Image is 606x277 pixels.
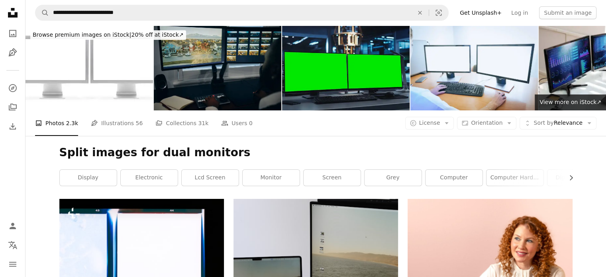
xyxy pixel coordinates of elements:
[520,117,596,130] button: Sort byRelevance
[5,45,21,61] a: Illustrations
[35,5,49,20] button: Search Unsplash
[155,110,208,136] a: Collections 31k
[539,6,596,19] button: Submit an image
[59,250,224,257] a: Blank film strip with blue and white elements
[136,119,143,128] span: 56
[405,117,454,130] button: License
[539,99,601,105] span: View more on iStock ↗
[59,145,573,160] h1: Split images for dual monitors
[5,237,21,253] button: Language
[198,119,208,128] span: 31k
[5,5,21,22] a: Home — Unsplash
[5,99,21,115] a: Collections
[535,94,606,110] a: View more on iStock↗
[455,6,506,19] a: Get Unsplash+
[60,170,117,186] a: display
[564,170,573,186] button: scroll list to the right
[5,218,21,234] a: Log in / Sign up
[5,118,21,134] a: Download History
[304,170,361,186] a: screen
[33,31,131,38] span: Browse premium images on iStock |
[249,119,253,128] span: 0
[35,5,449,21] form: Find visuals sitewide
[5,80,21,96] a: Explore
[471,120,502,126] span: Orientation
[121,170,178,186] a: electronic
[419,120,440,126] span: License
[25,26,153,110] img: Dual LCD (extra hi-res)
[233,250,398,257] a: a laptop computer sitting on top of a desk
[410,26,538,110] img: working with two monitors
[426,170,482,186] a: computer
[486,170,543,186] a: computer hardware
[506,6,533,19] a: Log in
[282,26,410,110] img: Modern Industrial Office with Desktop Computers with Green Screen Mock Up Displays. Scientific La...
[547,170,604,186] a: digital display
[411,5,429,20] button: Clear
[533,120,553,126] span: Sort by
[429,5,448,20] button: Visual search
[457,117,516,130] button: Orientation
[154,26,281,110] img: Freelancer Working in a Home Office
[5,26,21,41] a: Photos
[33,31,184,38] span: 20% off at iStock ↗
[182,170,239,186] a: lcd screen
[25,26,191,45] a: Browse premium images on iStock|20% off at iStock↗
[365,170,422,186] a: grey
[91,110,143,136] a: Illustrations 56
[243,170,300,186] a: monitor
[5,256,21,272] button: Menu
[533,119,582,127] span: Relevance
[221,110,253,136] a: Users 0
